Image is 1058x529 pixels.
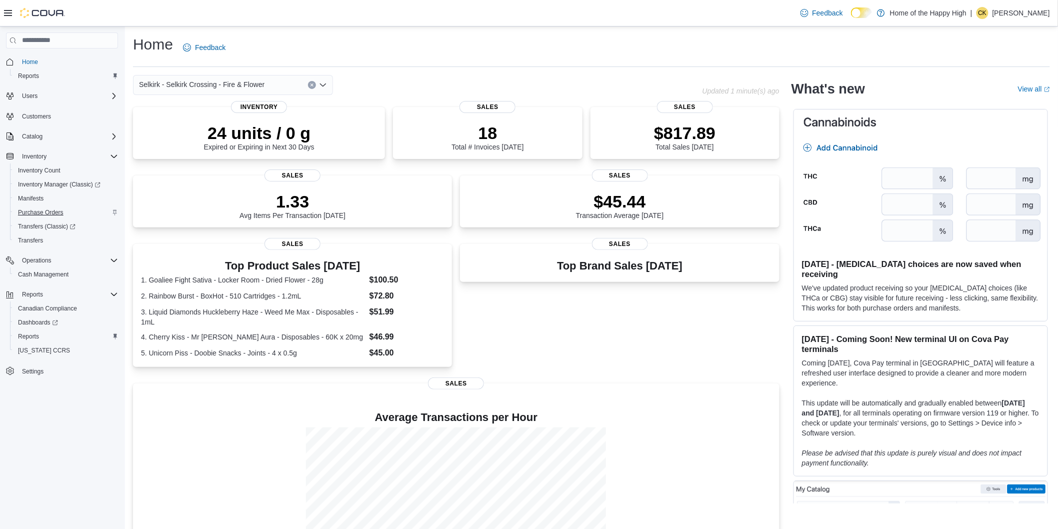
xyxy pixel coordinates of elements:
button: Settings [2,363,122,378]
span: Feedback [195,42,225,52]
svg: External link [1044,86,1050,92]
span: Purchase Orders [14,206,118,218]
p: This update will be automatically and gradually enabled between , for all terminals operating on ... [802,398,1039,438]
span: Cash Management [18,270,68,278]
button: Catalog [2,129,122,143]
p: 1.33 [239,191,345,211]
span: Customers [22,112,51,120]
span: Sales [264,238,320,250]
a: Inventory Manager (Classic) [10,177,122,191]
a: Reports [14,70,43,82]
button: Users [2,89,122,103]
span: Transfers [14,234,118,246]
button: Catalog [18,130,46,142]
h1: Home [133,34,173,54]
div: Cherise Kesslar [976,7,988,19]
span: Settings [22,367,43,375]
p: 18 [451,123,523,143]
a: View allExternal link [1018,85,1050,93]
div: Avg Items Per Transaction [DATE] [239,191,345,219]
span: Sales [264,169,320,181]
button: Users [18,90,41,102]
div: Transaction Average [DATE] [576,191,664,219]
button: Canadian Compliance [10,301,122,315]
a: Canadian Compliance [14,302,81,314]
span: Inventory [231,101,287,113]
p: | [970,7,972,19]
span: Home [18,55,118,68]
span: Inventory Count [18,166,60,174]
div: Total Sales [DATE] [654,123,715,151]
a: Feedback [179,37,229,57]
span: Home [22,58,38,66]
nav: Complex example [6,50,118,404]
a: Home [18,56,42,68]
button: Inventory [2,149,122,163]
button: Manifests [10,191,122,205]
button: Transfers [10,233,122,247]
em: Please be advised that this update is purely visual and does not impact payment functionality. [802,449,1022,467]
dt: 5. Unicorn Piss - Doobie Snacks - Joints - 4 x 0.5g [141,348,365,358]
span: Sales [459,101,515,113]
p: We've updated product receiving so your [MEDICAL_DATA] choices (like THCa or CBG) stay visible fo... [802,283,1039,313]
button: Customers [2,109,122,123]
a: Reports [14,330,43,342]
span: Reports [22,290,43,298]
span: CK [978,7,987,19]
span: Operations [18,254,118,266]
a: Inventory Manager (Classic) [14,178,104,190]
button: Reports [10,329,122,343]
span: Canadian Compliance [18,304,77,312]
h3: Top Product Sales [DATE] [141,260,444,272]
a: Transfers (Classic) [14,220,79,232]
span: Reports [18,332,39,340]
strong: [DATE] and [DATE] [802,399,1025,417]
span: Manifests [18,194,43,202]
h3: [DATE] - [MEDICAL_DATA] choices are now saved when receiving [802,259,1039,279]
dd: $45.00 [369,347,444,359]
a: Transfers [14,234,47,246]
span: Catalog [18,130,118,142]
div: Total # Invoices [DATE] [451,123,523,151]
button: Home [2,54,122,69]
p: $45.44 [576,191,664,211]
a: Customers [18,110,55,122]
a: Dashboards [10,315,122,329]
span: Reports [14,70,118,82]
span: Inventory Count [14,164,118,176]
span: Transfers [18,236,43,244]
span: Cash Management [14,268,118,280]
span: Settings [18,364,118,377]
button: Open list of options [319,81,327,89]
a: Feedback [796,3,847,23]
dd: $72.80 [369,290,444,302]
button: Inventory Count [10,163,122,177]
button: [US_STATE] CCRS [10,343,122,357]
dt: 4. Cherry Kiss - Mr [PERSON_NAME] Aura - Disposables - 60K x 20mg [141,332,365,342]
dt: 3. Liquid Diamonds Huckleberry Haze - Weed Me Max - Disposables - 1mL [141,307,365,327]
img: Cova [20,8,65,18]
div: Expired or Expiring in Next 30 Days [204,123,314,151]
span: Users [18,90,118,102]
span: Feedback [812,8,843,18]
span: Reports [18,288,118,300]
span: Transfers (Classic) [18,222,75,230]
span: Operations [22,256,51,264]
button: Reports [18,288,47,300]
span: Dashboards [18,318,58,326]
a: Inventory Count [14,164,64,176]
span: Reports [18,72,39,80]
span: Manifests [14,192,118,204]
span: Inventory [18,150,118,162]
a: Settings [18,365,47,377]
span: Canadian Compliance [14,302,118,314]
dd: $51.99 [369,306,444,318]
dt: 1. Goaliee Fight Sativa - Locker Room - Dried Flower - 28g [141,275,365,285]
button: Inventory [18,150,50,162]
h3: Top Brand Sales [DATE] [557,260,682,272]
span: Reports [14,330,118,342]
dt: 2. Rainbow Burst - BoxHot - 510 Cartridges - 1.2mL [141,291,365,301]
a: Manifests [14,192,47,204]
span: Inventory Manager (Classic) [18,180,100,188]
